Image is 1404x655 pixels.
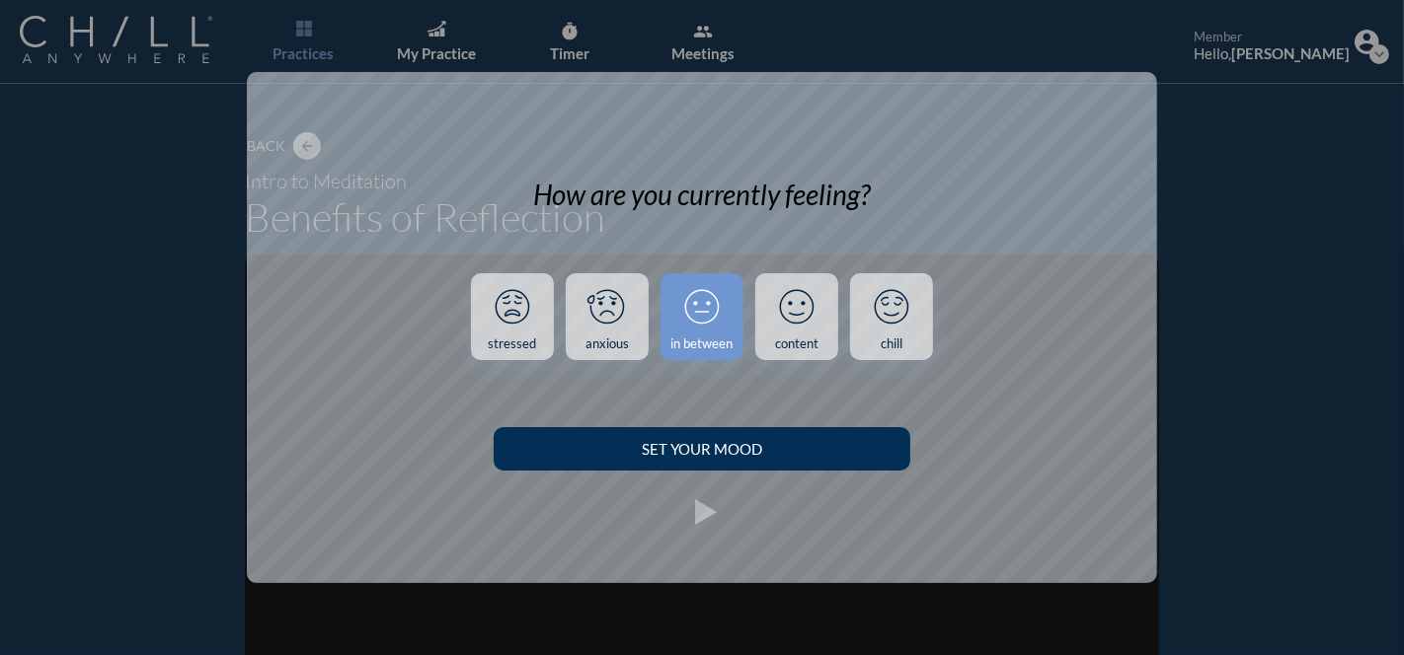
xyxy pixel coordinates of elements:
[471,273,554,360] a: stressed
[533,179,870,212] div: How are you currently feeling?
[670,336,733,352] div: in between
[528,440,875,458] div: Set your Mood
[755,273,838,360] a: content
[661,273,743,360] a: in between
[775,336,819,352] div: content
[494,427,909,471] button: Set your Mood
[850,273,933,360] a: chill
[881,336,902,352] div: chill
[488,336,536,352] div: stressed
[566,273,649,360] a: anxious
[585,336,629,352] div: anxious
